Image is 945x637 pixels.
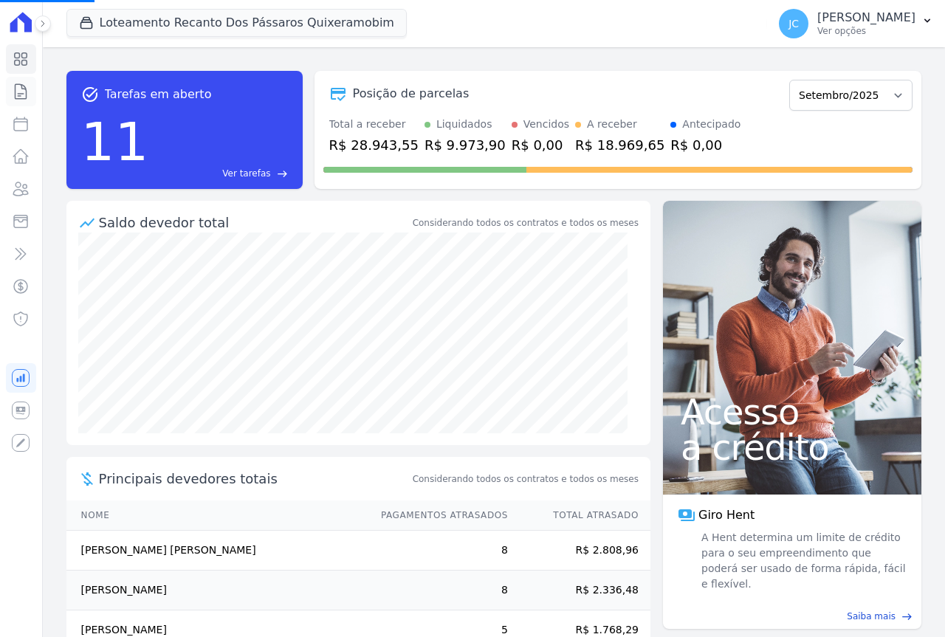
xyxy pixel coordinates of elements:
div: Saldo devedor total [99,213,410,233]
td: R$ 2.336,48 [509,571,650,610]
td: 8 [367,571,509,610]
div: R$ 18.969,65 [575,135,664,155]
div: R$ 0,00 [670,135,740,155]
span: JC [788,18,799,29]
a: Ver tarefas east [154,167,287,180]
span: Considerando todos os contratos e todos os meses [413,472,639,486]
div: R$ 28.943,55 [329,135,419,155]
a: Saiba mais east [672,610,913,623]
button: Loteamento Recanto Dos Pássaros Quixeramobim [66,9,407,37]
div: Total a receber [329,117,419,132]
div: Liquidados [436,117,492,132]
span: east [277,168,288,179]
div: A receber [587,117,637,132]
td: [PERSON_NAME] [66,571,367,610]
div: Posição de parcelas [353,85,470,103]
span: Tarefas em aberto [105,86,212,103]
span: a crédito [681,430,904,465]
div: Considerando todos os contratos e todos os meses [413,216,639,230]
th: Nome [66,500,367,531]
span: east [901,611,913,622]
td: [PERSON_NAME] [PERSON_NAME] [66,531,367,571]
span: A Hent determina um limite de crédito para o seu empreendimento que poderá ser usado de forma ráp... [698,530,907,592]
p: [PERSON_NAME] [817,10,915,25]
th: Total Atrasado [509,500,650,531]
div: Vencidos [523,117,569,132]
p: Ver opções [817,25,915,37]
span: Saiba mais [847,610,896,623]
div: R$ 9.973,90 [425,135,506,155]
td: 8 [367,531,509,571]
span: task_alt [81,86,99,103]
div: 11 [81,103,149,180]
span: Acesso [681,394,904,430]
span: Principais devedores totais [99,469,410,489]
th: Pagamentos Atrasados [367,500,509,531]
div: Antecipado [682,117,740,132]
span: Ver tarefas [222,167,270,180]
button: JC [PERSON_NAME] Ver opções [767,3,945,44]
td: R$ 2.808,96 [509,531,650,571]
div: R$ 0,00 [512,135,569,155]
span: Giro Hent [698,506,755,524]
